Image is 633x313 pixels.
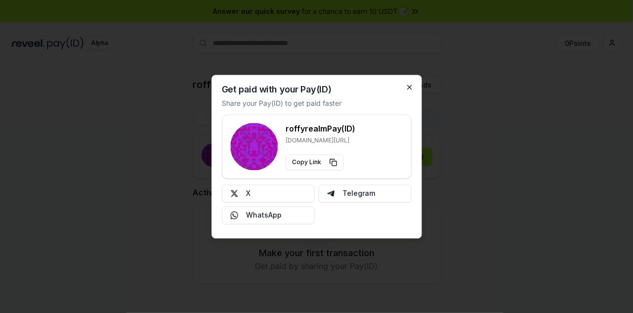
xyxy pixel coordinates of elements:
button: Copy Link [286,154,343,170]
button: Telegram [319,184,412,202]
p: Share your Pay(ID) to get paid faster [222,98,341,108]
img: Whatsapp [230,211,238,219]
button: WhatsApp [222,206,315,224]
img: X [230,189,238,197]
h3: roffyrealm Pay(ID) [286,123,355,134]
img: Telegram [327,189,335,197]
p: [DOMAIN_NAME][URL] [286,136,355,144]
button: X [222,184,315,202]
h2: Get paid with your Pay(ID) [222,85,331,94]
